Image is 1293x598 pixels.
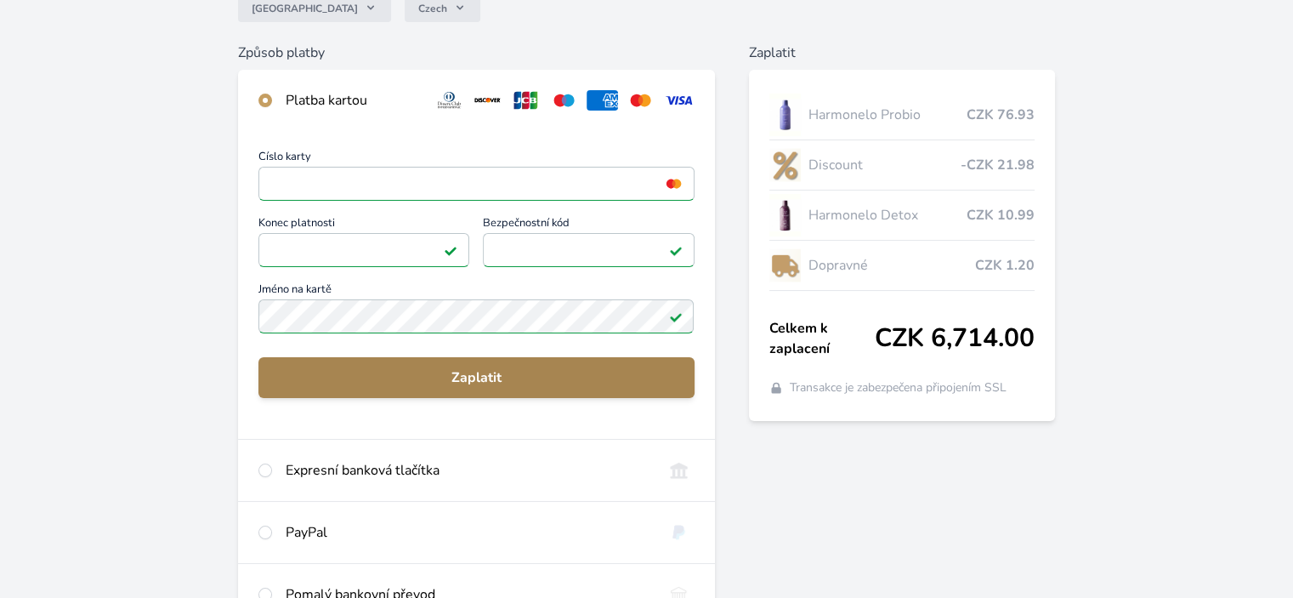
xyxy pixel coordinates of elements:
[286,460,649,481] div: Expresní banková tlačítka
[286,90,420,111] div: Platba kartou
[258,299,694,333] input: Jméno na kartěPlatné pole
[967,205,1035,225] span: CZK 10.99
[790,379,1007,396] span: Transakce je zabezpečena připojením SSL
[669,310,683,323] img: Platné pole
[769,144,802,186] img: discount-lo.png
[491,238,686,262] iframe: Iframe pro bezpečnostní kód
[961,155,1035,175] span: -CZK 21.98
[808,255,974,276] span: Dopravné
[769,244,802,287] img: delivery-lo.png
[808,155,960,175] span: Discount
[669,243,683,257] img: Platné pole
[749,43,1055,63] h6: Zaplatit
[967,105,1035,125] span: CZK 76.93
[266,238,462,262] iframe: Iframe pro datum vypršení platnosti
[663,522,695,543] img: paypal.svg
[808,205,966,225] span: Harmonelo Detox
[238,43,714,63] h6: Způsob platby
[510,90,542,111] img: jcb.svg
[434,90,465,111] img: diners.svg
[483,218,694,233] span: Bezpečnostní kód
[663,460,695,481] img: onlineBanking_CZ.svg
[769,94,802,136] img: CLEAN_PROBIO_se_stinem_x-lo.jpg
[258,357,694,398] button: Zaplatit
[258,218,469,233] span: Konec platnosti
[444,243,457,257] img: Platné pole
[548,90,580,111] img: maestro.svg
[662,176,685,191] img: mc
[808,105,966,125] span: Harmonelo Probio
[663,90,695,111] img: visa.svg
[252,2,358,15] span: [GEOGRAPHIC_DATA]
[258,284,694,299] span: Jméno na kartě
[286,522,649,543] div: PayPal
[625,90,656,111] img: mc.svg
[587,90,618,111] img: amex.svg
[769,194,802,236] img: DETOX_se_stinem_x-lo.jpg
[472,90,503,111] img: discover.svg
[975,255,1035,276] span: CZK 1.20
[258,151,694,167] span: Číslo karty
[272,367,680,388] span: Zaplatit
[266,172,686,196] iframe: Iframe pro číslo karty
[418,2,447,15] span: Czech
[769,318,875,359] span: Celkem k zaplacení
[875,323,1035,354] span: CZK 6,714.00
